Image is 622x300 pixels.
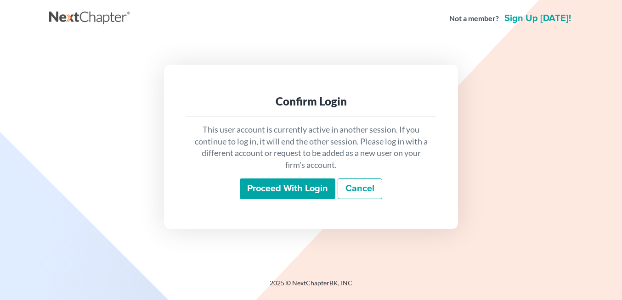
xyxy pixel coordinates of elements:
div: 2025 © NextChapterBK, INC [49,278,573,295]
strong: Not a member? [449,13,499,24]
p: This user account is currently active in another session. If you continue to log in, it will end ... [193,124,429,171]
div: Confirm Login [193,94,429,109]
a: Sign up [DATE]! [503,14,573,23]
a: Cancel [338,178,382,200]
input: Proceed with login [240,178,335,200]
